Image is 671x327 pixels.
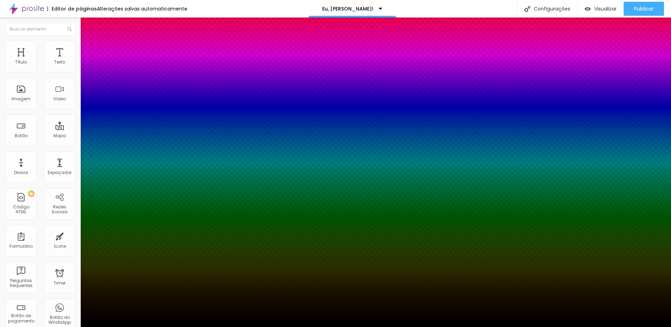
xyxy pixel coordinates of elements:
[67,27,72,31] img: Icone
[12,96,31,101] div: Imagem
[9,244,33,249] div: Formulário
[54,60,65,65] div: Texto
[53,96,66,101] div: Vídeo
[15,60,27,65] div: Título
[47,6,97,11] div: Editor de páginas
[54,281,66,286] div: Timer
[48,170,72,175] div: Espaçador
[15,133,28,138] div: Botão
[624,2,664,16] button: Publicar
[14,170,28,175] div: Divisor
[585,6,591,12] img: view-1.svg
[634,6,653,12] span: Publicar
[5,23,75,35] input: Buscar elemento
[97,6,187,11] div: Alterações salvas automaticamente
[524,6,530,12] img: Icone
[594,6,617,12] span: Visualizar
[578,2,624,16] button: Visualizar
[46,315,73,325] div: Botão do WhatsApp
[54,244,66,249] div: Ícone
[7,313,35,323] div: Botão de pagamento
[7,278,35,288] div: Perguntas frequentes
[7,205,35,215] div: Código HTML
[53,133,66,138] div: Mapa
[46,205,73,215] div: Redes Sociais
[322,6,373,11] p: Eu, [PERSON_NAME]!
